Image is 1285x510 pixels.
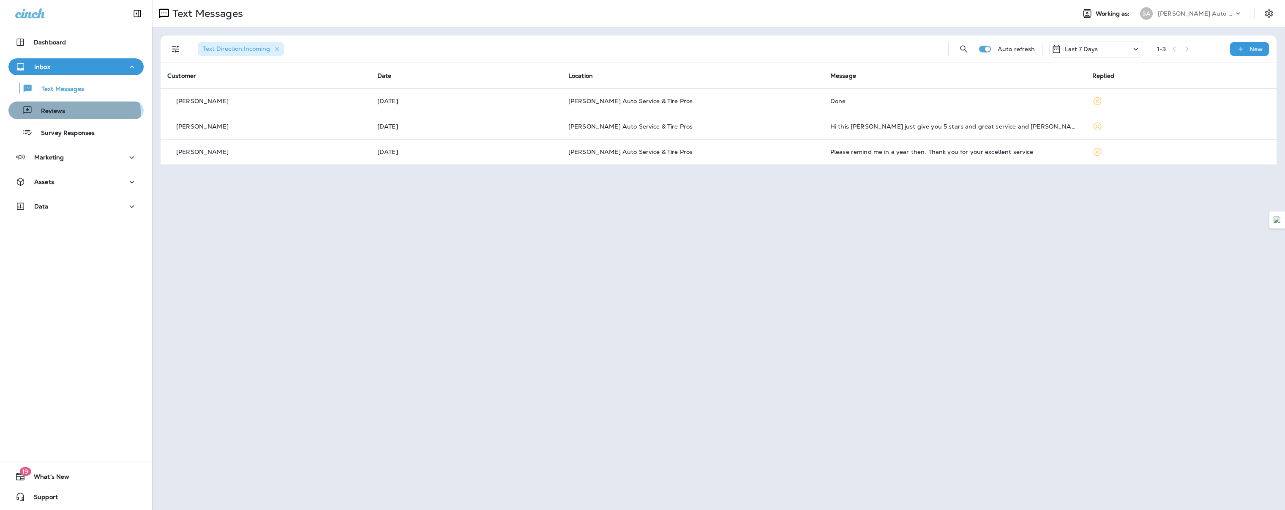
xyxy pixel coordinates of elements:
button: Data [8,198,144,215]
span: Support [25,494,58,504]
p: Sep 10, 2025 09:49 AM [377,148,555,155]
button: Reviews [8,101,144,119]
p: Survey Responses [33,129,95,137]
span: [PERSON_NAME] Auto Service & Tire Pros [568,123,693,130]
p: Marketing [34,154,64,161]
div: Text Direction:Incoming [198,42,284,56]
button: 19What's New [8,468,144,485]
p: Sep 12, 2025 08:44 AM [377,98,555,104]
p: Text Messages [33,85,84,93]
p: Auto refresh [998,46,1035,52]
button: Filters [167,41,184,58]
p: Text Messages [169,7,243,20]
span: [PERSON_NAME] Auto Service & Tire Pros [568,148,693,156]
span: What's New [25,473,69,483]
button: Marketing [8,149,144,166]
div: 1 - 3 [1157,46,1166,52]
p: [PERSON_NAME] [176,148,229,155]
p: Last 7 Days [1065,46,1098,52]
img: Detect Auto [1274,216,1281,224]
p: Inbox [34,63,50,70]
div: SA [1140,7,1153,20]
button: Settings [1261,6,1277,21]
button: Search Messages [955,41,972,58]
span: Working as: [1096,10,1132,17]
button: Support [8,488,144,505]
div: Please remind me in a year then. Thank you for your excellent service [830,148,1079,155]
span: [PERSON_NAME] Auto Service & Tire Pros [568,97,693,105]
button: Dashboard [8,34,144,51]
p: [PERSON_NAME] [176,98,229,104]
div: Hi this Ford yamamoto just give you 5 stars and great service and Luis Flores thank [830,123,1079,130]
p: New [1250,46,1263,52]
p: Data [34,203,49,210]
p: Sep 11, 2025 11:06 AM [377,123,555,130]
span: Customer [167,72,196,80]
span: Location [568,72,593,80]
button: Collapse Sidebar [125,5,149,22]
div: Done [830,98,1079,104]
p: Dashboard [34,39,66,46]
button: Survey Responses [8,123,144,141]
button: Text Messages [8,80,144,97]
button: Inbox [8,58,144,75]
button: Assets [8,173,144,190]
span: Replied [1092,72,1114,80]
span: Date [377,72,392,80]
span: 19 [19,467,31,476]
p: Assets [34,178,54,185]
span: Message [830,72,856,80]
p: Reviews [33,107,65,115]
p: [PERSON_NAME] Auto Service & Tire Pros [1158,10,1234,17]
span: Text Direction : Incoming [203,45,270,52]
p: [PERSON_NAME] [176,123,229,130]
